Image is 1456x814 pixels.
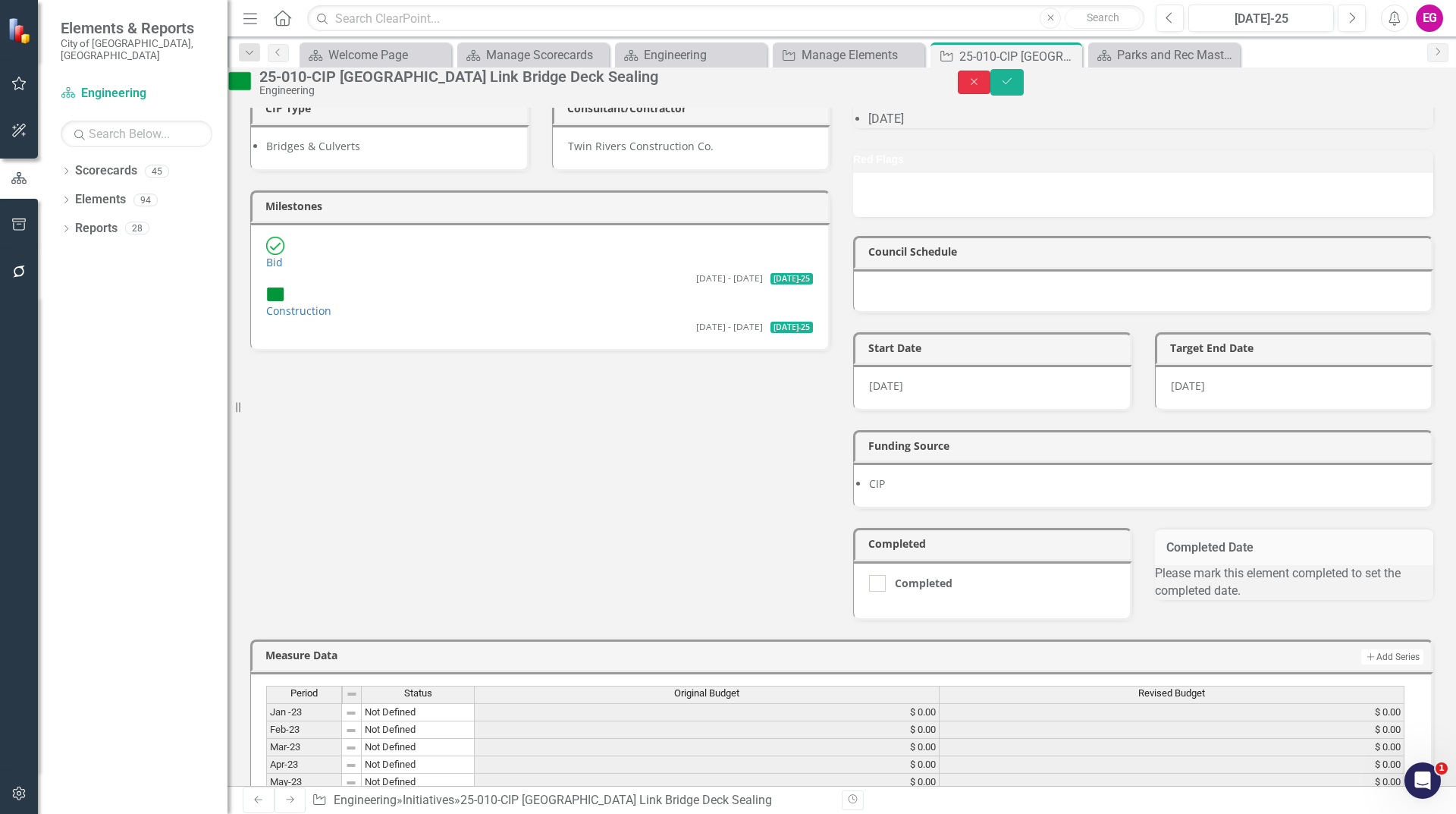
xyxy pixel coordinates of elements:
[403,793,454,807] a: Initiatives
[266,756,342,774] td: Apr-23
[1065,8,1141,29] button: Search
[674,688,739,699] span: Original Budget
[362,756,475,774] td: Not Defined
[868,538,1122,549] h3: Completed
[940,739,1404,756] td: $ 0.00
[1404,762,1441,799] iframe: Intercom live chat
[334,793,397,807] a: Engineering
[133,193,158,206] div: 94
[266,255,283,269] a: Bid
[345,777,357,789] img: 8DAGhfEEPCf229AAAAAElFTkSuQmCC
[475,721,940,739] td: $ 0.00
[259,85,927,96] div: Engineering
[265,102,519,114] h3: CIP Type
[959,47,1078,66] div: 25-010-CIP [GEOGRAPHIC_DATA] Link Bridge Deck Sealing
[345,742,357,754] img: 8DAGhfEEPCf229AAAAAElFTkSuQmCC
[362,739,475,756] td: Not Defined
[475,703,940,721] td: $ 0.00
[1171,379,1205,393] span: [DATE]
[227,69,252,93] img: On Target
[1194,10,1329,28] div: [DATE]-25
[61,19,212,37] span: Elements & Reports
[868,342,1122,354] h3: Start Date
[8,17,34,44] img: ClearPoint Strategy
[266,774,342,791] td: May-23
[460,793,772,807] div: 25-010-CIP [GEOGRAPHIC_DATA] Link Bridge Deck Sealing
[940,756,1404,774] td: $ 0.00
[1155,565,1434,600] div: Please mark this element completed to set the completed date.
[475,774,940,791] td: $ 0.00
[644,46,763,64] div: Engineering
[328,46,447,64] div: Welcome Page
[1117,46,1236,64] div: Parks and Rec Master Plan Update
[869,476,885,491] span: CIP
[461,46,605,64] a: Manage Scorecards
[1188,5,1334,32] button: [DATE]-25
[362,774,475,791] td: Not Defined
[1087,11,1119,24] span: Search
[853,154,1433,165] h3: Red Flags
[475,739,940,756] td: $ 0.00
[475,756,940,774] td: $ 0.00
[895,576,952,591] div: Completed
[770,273,813,285] span: [DATE]-25
[265,649,886,661] h3: Measure Data
[770,322,813,334] span: [DATE]-25
[303,46,447,64] a: Welcome Page
[1138,688,1205,699] span: Revised Budget
[362,703,475,721] td: Not Defined
[868,440,1423,451] h3: Funding Source
[265,200,821,212] h3: Milestones
[312,792,830,809] div: » »
[940,774,1404,791] td: $ 0.00
[486,46,605,64] div: Manage Scorecards
[940,721,1404,739] td: $ 0.00
[1361,649,1423,665] button: Add Series
[1436,762,1448,775] span: 1
[266,303,331,318] a: Construction
[869,379,903,393] span: [DATE]
[61,37,212,62] small: City of [GEOGRAPHIC_DATA], [GEOGRAPHIC_DATA]
[75,162,137,180] a: Scorecards
[290,688,318,699] span: Period
[346,688,358,700] img: 8DAGhfEEPCf229AAAAAElFTkSuQmCC
[940,703,1404,721] td: $ 0.00
[266,703,342,721] td: Jan -23
[1092,46,1236,64] a: Parks and Rec Master Plan Update
[266,285,284,303] img: On Target
[345,724,357,737] img: 8DAGhfEEPCf229AAAAAElFTkSuQmCC
[266,139,360,153] span: Bridges & Culverts
[145,165,169,178] div: 45
[568,139,714,153] span: Twin Rivers Construction Co.
[266,237,284,255] img: Completed
[868,246,1423,257] h3: Council Schedule
[567,102,821,114] h3: Consultant/Contractor
[345,759,357,772] img: 8DAGhfEEPCf229AAAAAElFTkSuQmCC
[345,707,357,719] img: 8DAGhfEEPCf229AAAAAElFTkSuQmCC
[802,46,921,64] div: Manage Elements
[75,191,126,209] a: Elements
[266,739,342,756] td: Mar-23
[868,111,1433,128] li: [DATE]
[61,121,212,147] input: Search Below...
[75,220,118,237] a: Reports
[696,272,763,284] small: [DATE] - [DATE]
[777,46,921,64] a: Manage Elements
[125,222,149,235] div: 28
[61,85,212,102] a: Engineering
[1416,5,1443,32] button: EG
[1170,342,1424,354] h3: Target End Date
[619,46,763,64] a: Engineering
[404,688,432,699] span: Status
[266,721,342,739] td: Feb-23
[696,320,763,333] small: [DATE] - [DATE]
[1166,541,1423,555] h3: Completed Date
[362,721,475,739] td: Not Defined
[307,5,1144,32] input: Search ClearPoint...
[259,68,927,85] div: 25-010-CIP [GEOGRAPHIC_DATA] Link Bridge Deck Sealing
